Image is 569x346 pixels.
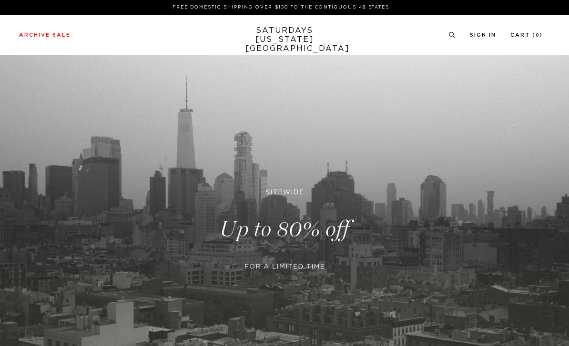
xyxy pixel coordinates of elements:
[536,33,539,38] small: 0
[23,4,539,11] p: FREE DOMESTIC SHIPPING OVER $150 TO THE CONTIGUOUS 48 STATES
[510,32,543,38] a: Cart (0)
[245,26,324,53] a: SATURDAYS[US_STATE][GEOGRAPHIC_DATA]
[19,32,71,38] a: Archive Sale
[470,32,496,38] a: Sign In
